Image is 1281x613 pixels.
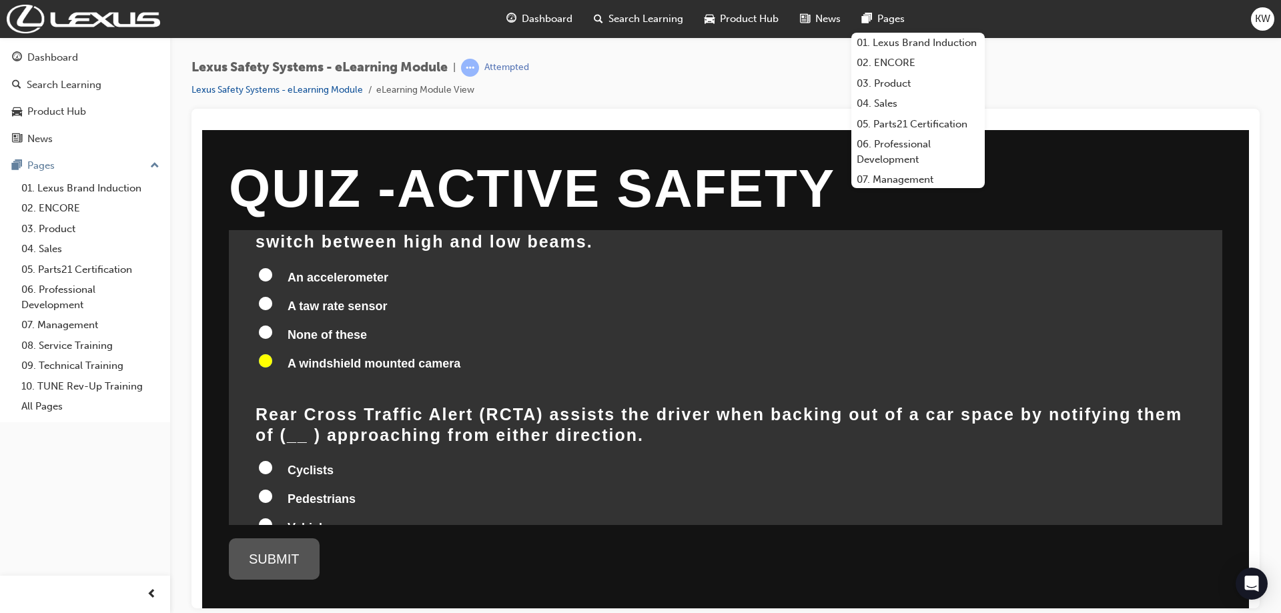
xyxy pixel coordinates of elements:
div: Open Intercom Messenger [1236,568,1268,600]
a: guage-iconDashboard [496,5,583,33]
button: Pages [5,153,165,178]
span: News [815,11,841,27]
span: pages-icon [12,160,22,172]
span: guage-icon [12,52,22,64]
a: All Pages [16,396,165,417]
input: None of these [57,195,70,209]
a: pages-iconPages [851,5,915,33]
a: 04. Sales [851,93,985,114]
a: 07. Management [851,169,985,190]
a: search-iconSearch Learning [583,5,694,33]
a: 06. Professional Development [16,279,165,315]
a: 05. Parts21 Certification [16,259,165,280]
a: 06. Professional Development [851,134,985,169]
a: 08. Service Training [16,336,165,356]
div: SUBMIT [27,408,117,450]
span: Pages [877,11,905,27]
a: 01. Lexus Brand Induction [16,178,165,199]
span: Search Learning [608,11,683,27]
span: Vehicles [85,391,133,404]
a: 05. Parts21 Certification [851,114,985,135]
img: Trak [7,5,160,33]
div: Dashboard [27,50,78,65]
span: learningRecordVerb_ATTEMPT-icon [461,59,479,77]
span: Lexus Safety Systems - eLearning Module [191,60,448,75]
span: news-icon [12,133,22,145]
a: car-iconProduct Hub [694,5,789,33]
a: 02. ENCORE [851,53,985,73]
input: Vehicles [57,388,70,402]
a: 04. Sales [16,239,165,259]
span: Pedestrians [85,362,153,376]
span: search-icon [12,79,21,91]
div: Search Learning [27,77,101,93]
button: KW [1251,7,1274,31]
a: Dashboard [5,45,165,70]
a: 03. Product [851,73,985,94]
a: 10. TUNE Rev-Up Training [16,376,165,397]
div: News [27,131,53,147]
input: Cyclists [57,331,70,344]
span: A taw rate sensor [85,169,185,183]
div: Attempted [484,61,529,74]
div: Product Hub [27,104,86,119]
span: Quiz - [27,29,195,88]
a: Product Hub [5,99,165,124]
span: prev-icon [147,586,157,603]
span: Cyclists [85,334,131,347]
span: up-icon [150,157,159,175]
a: News [5,127,165,151]
a: 01. Lexus Brand Induction [851,33,985,53]
a: Lexus Safety Systems - eLearning Module [191,84,363,95]
span: | [453,60,456,75]
h2: Automatic high beam employs ( __ ) to monitor light from the nearby environment to automatically ... [53,81,993,123]
span: Dashboard [522,11,572,27]
span: None of these [85,198,165,211]
div: Pages [27,158,55,173]
span: A windshield mounted camera [85,227,258,240]
a: 07. Management [16,315,165,336]
input: A windshield mounted camera [57,224,70,237]
button: DashboardSearch LearningProduct HubNews [5,43,165,153]
span: guage-icon [506,11,516,27]
span: car-icon [12,106,22,118]
a: 03. Product [16,219,165,239]
span: KW [1255,11,1270,27]
input: An accelerometer [57,138,70,151]
a: news-iconNews [789,5,851,33]
span: car-icon [705,11,715,27]
span: search-icon [594,11,603,27]
span: pages-icon [862,11,872,27]
a: Search Learning [5,73,165,97]
input: A taw rate sensor [57,167,70,180]
span: An accelerometer [85,141,186,154]
li: eLearning Module View [376,83,474,98]
a: 02. ENCORE [16,198,165,219]
input: Pedestrians [57,360,70,373]
span: Active Safety [195,29,633,88]
span: Product Hub [720,11,779,27]
a: 09. Technical Training [16,356,165,376]
h2: Rear Cross Traffic Alert (RCTA) assists the driver when backing out of a car space by notifying t... [53,274,993,316]
span: news-icon [800,11,810,27]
